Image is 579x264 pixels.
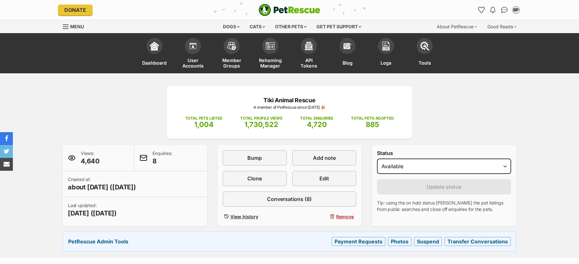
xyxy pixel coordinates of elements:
[68,176,136,192] p: Created at:
[230,213,258,220] span: View history
[490,7,495,13] img: notifications-46538b983faf8c2785f20acdc204bb7945ddae34d4c08c2a6579f10ce5e182be.svg
[476,5,486,15] a: Favourites
[182,57,204,68] span: User Accounts
[58,5,93,15] a: Donate
[501,7,508,13] img: chat-41dd97257d64d25036548639549fe6c8038ab92f7586957e7f3b1b290dea8141.svg
[511,5,521,15] button: My account
[427,183,462,191] span: Update status
[292,171,356,186] a: Edit
[227,42,236,50] img: team-members-icon-5396bd8760b3fe7c0b43da4ab00e1e3bb1a5d9ba89233759b79545d2d3fc5d0d.svg
[152,157,172,166] span: 8
[152,150,172,166] p: Enquiries:
[367,35,405,73] a: Logs
[247,154,262,162] span: Bump
[142,57,167,68] span: Dashboard
[81,150,99,166] p: Views:
[300,115,333,121] p: TOTAL ENQUIRIES
[343,41,352,50] img: blogs-icon-e71fceff818bbaa76155c998696f2ea9b8fc06abc828b24f45ee82a475c2fd99.svg
[223,150,287,166] a: Bump
[68,202,117,218] p: Last updated:
[135,35,174,73] a: Dashboard
[381,57,391,68] span: Logs
[223,191,357,207] a: Conversations (8)
[223,171,287,186] a: Clone
[304,41,313,50] img: api-icon-849e3a9e6f871e3acf1f60245d25b4cd0aad652aa5f5372336901a6a67317bd8.svg
[271,20,311,33] div: Other pets
[381,41,391,50] img: logs-icon-5bf4c29380941ae54b88474b1138927238aebebbc450bc62c8517511492d5a22.svg
[259,4,320,16] img: logo-e224e6f780fb5917bec1dbf3a21bbac754714ae5b6737aabdf751b685950b380.svg
[70,24,84,29] span: Menu
[405,35,444,73] a: Tools
[244,120,278,129] span: 1,730,522
[251,35,289,73] a: Rehoming Manager
[68,209,117,218] span: [DATE] ([DATE])
[483,20,521,33] div: Good Reads
[319,175,329,182] span: Edit
[377,150,511,156] label: Status
[488,5,498,15] button: Notifications
[414,237,442,246] a: Suspend
[420,41,429,50] img: tools-icon-677f8b7d46040df57c17cb185196fc8e01b2b03676c49af7ba82c462532e62ee.svg
[176,96,403,105] p: Tiki Animal Rescue
[332,237,385,246] a: Payment Requests
[150,41,159,50] img: dashboard-icon-eb2f2d2d3e046f16d808141f083e7271f6b2e854fb5c12c21221c1fb7104beca.svg
[388,237,411,246] a: Photos
[240,115,282,121] p: TOTAL PROFILE VIEWS
[289,35,328,73] a: API Tokens
[351,115,394,121] p: TOTAL PETS ADOPTED
[188,41,198,50] img: members-icon-d6bcda0bfb97e5ba05b48644448dc2971f67d37433e5abca221da40c41542bd5.svg
[223,212,287,221] a: View history
[313,154,336,162] span: Add note
[267,195,312,203] span: Conversations (8)
[174,35,212,73] a: User Accounts
[68,183,136,192] span: about [DATE] ([DATE])
[432,20,482,33] div: About PetRescue
[328,35,367,73] a: Blog
[63,20,88,32] a: Menu
[68,239,128,244] strong: PetRescue Admin Tools
[176,105,403,110] p: A member of PetRescue since [DATE] 🎉
[366,120,379,129] span: 885
[336,213,354,220] span: Remove
[418,57,431,68] span: Tools
[513,7,519,13] div: BP
[307,120,327,129] span: 4,720
[218,20,244,33] div: Dogs
[292,212,356,221] button: Remove
[292,150,356,166] a: Add note
[377,179,511,195] button: Update status
[247,175,262,182] span: Clone
[298,57,320,68] span: API Tokens
[259,4,320,16] a: PetRescue
[259,57,282,68] span: Rehoming Manager
[266,42,275,50] img: group-profile-icon-3fa3cf56718a62981997c0bc7e787c4b2cf8bcc04b72c1350f741eb67cf2f40e.svg
[81,157,99,166] span: 4,640
[343,57,353,68] span: Blog
[212,35,251,73] a: Member Groups
[476,5,521,15] ul: Account quick links
[220,57,243,68] span: Member Groups
[185,115,223,121] p: TOTAL PETS LISTED
[377,200,511,213] p: Tip: using the on hold status [PERSON_NAME] the pet listings from public searches and close off e...
[194,120,214,129] span: 1,004
[445,237,511,246] a: Transfer Conversations
[245,20,270,33] div: Cats
[312,20,366,33] div: Get pet support
[499,5,510,15] a: Conversations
